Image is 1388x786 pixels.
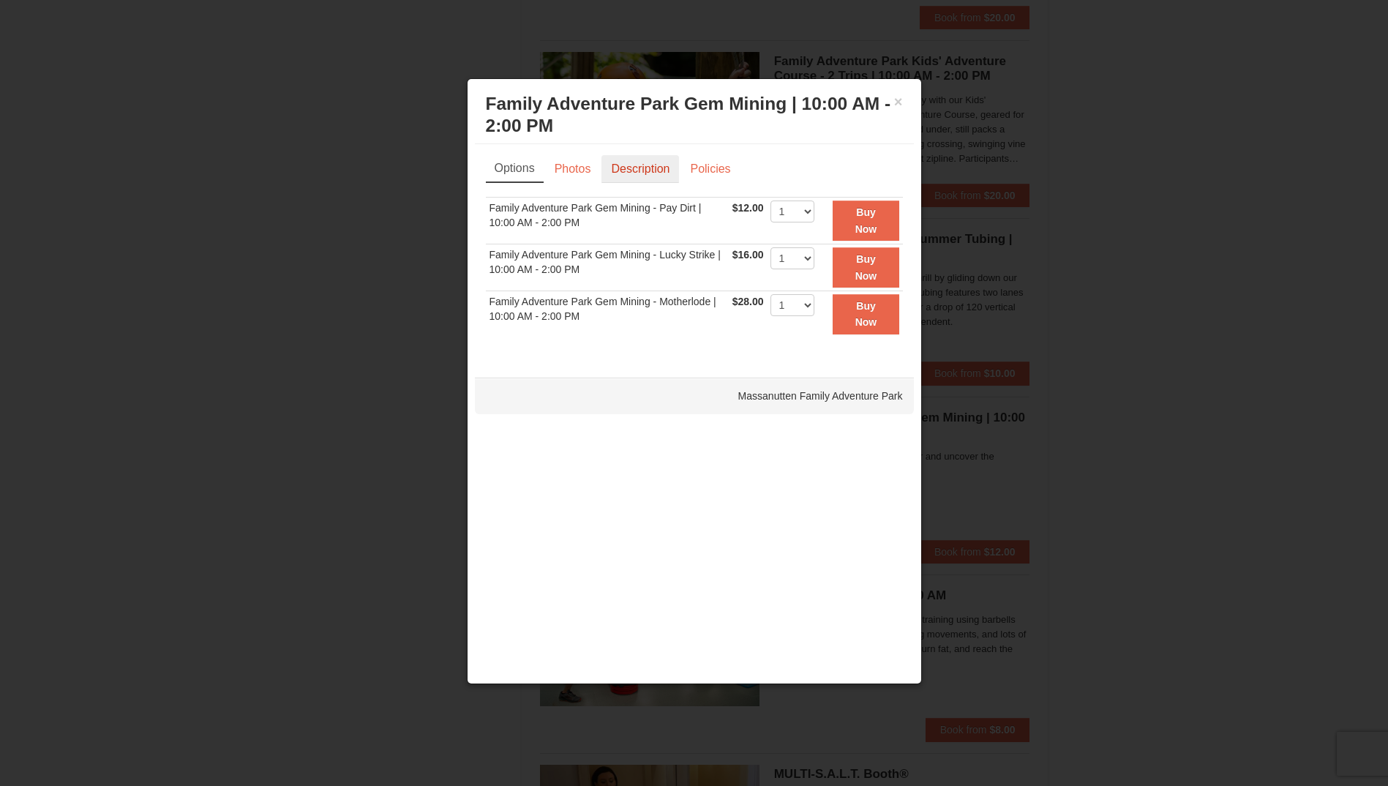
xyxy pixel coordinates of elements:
span: $28.00 [732,296,764,307]
a: Photos [545,155,601,183]
a: Options [486,155,544,183]
strong: Buy Now [855,300,877,328]
strong: Buy Now [855,206,877,234]
strong: Buy Now [855,253,877,281]
button: Buy Now [833,294,899,334]
span: $16.00 [732,249,764,261]
span: $12.00 [732,202,764,214]
td: Family Adventure Park Gem Mining - Motherlode | 10:00 AM - 2:00 PM [486,291,729,337]
td: Family Adventure Park Gem Mining - Lucky Strike | 10:00 AM - 2:00 PM [486,244,729,291]
a: Description [601,155,679,183]
button: Buy Now [833,247,899,288]
td: Family Adventure Park Gem Mining - Pay Dirt | 10:00 AM - 2:00 PM [486,198,729,244]
button: Buy Now [833,201,899,241]
a: Policies [680,155,740,183]
div: Massanutten Family Adventure Park [475,378,914,414]
button: × [894,94,903,109]
h3: Family Adventure Park Gem Mining | 10:00 AM - 2:00 PM [486,93,903,137]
